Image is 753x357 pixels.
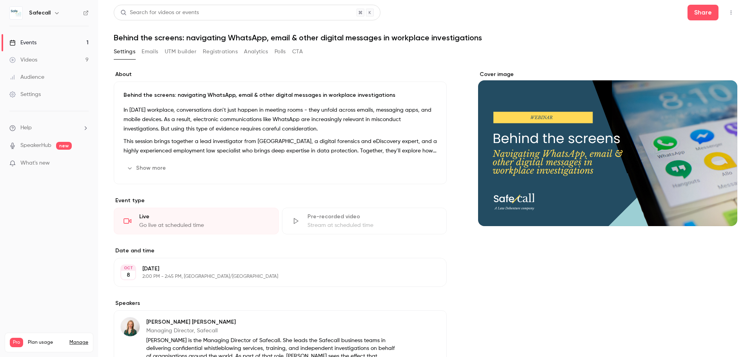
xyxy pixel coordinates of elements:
div: Audience [9,73,44,81]
button: Show more [124,162,171,174]
h1: Behind the screens: navigating WhatsApp, email & other digital messages in workplace investigations [114,33,737,42]
label: Cover image [478,71,737,78]
div: Pre-recorded video [307,213,437,221]
div: LiveGo live at scheduled time [114,208,279,234]
button: UTM builder [165,45,196,58]
span: Pro [10,338,23,347]
div: Pre-recorded videoStream at scheduled time [282,208,447,234]
span: new [56,142,72,150]
section: Cover image [478,71,737,226]
div: Go live at scheduled time [139,221,269,229]
p: [DATE] [142,265,405,273]
label: Speakers [114,299,447,307]
a: Manage [69,339,88,346]
p: 8 [127,271,130,279]
button: Emails [142,45,158,58]
li: help-dropdown-opener [9,124,89,132]
div: Events [9,39,36,47]
span: Help [20,124,32,132]
label: Date and time [114,247,447,255]
button: Analytics [244,45,268,58]
img: Safecall [10,7,22,19]
span: Plan usage [28,339,65,346]
button: Share [688,5,718,20]
p: This session brings together a lead investigator from [GEOGRAPHIC_DATA], a digital forensics and ... [124,137,437,156]
label: About [114,71,447,78]
div: Live [139,213,269,221]
p: [PERSON_NAME] [PERSON_NAME] [146,318,396,326]
div: Settings [9,91,41,98]
button: Polls [275,45,286,58]
p: Managing Director, Safecall [146,327,396,335]
h6: Safecall [29,9,51,17]
div: OCT [121,265,135,271]
p: 2:00 PM - 2:45 PM, [GEOGRAPHIC_DATA]/[GEOGRAPHIC_DATA] [142,274,405,280]
p: Behind the screens: navigating WhatsApp, email & other digital messages in workplace investigations [124,91,437,99]
img: Joanna Lewis [121,317,140,336]
div: Videos [9,56,37,64]
a: SpeakerHub [20,141,51,150]
button: Registrations [203,45,238,58]
span: What's new [20,159,50,167]
button: CTA [292,45,303,58]
iframe: Noticeable Trigger [79,160,89,167]
div: Search for videos or events [120,9,199,17]
p: In [DATE] workplace, conversations don’t just happen in meeting rooms - they unfold across emails... [124,105,437,134]
div: Stream at scheduled time [307,221,437,229]
button: Settings [114,45,135,58]
p: Event type [114,197,447,205]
